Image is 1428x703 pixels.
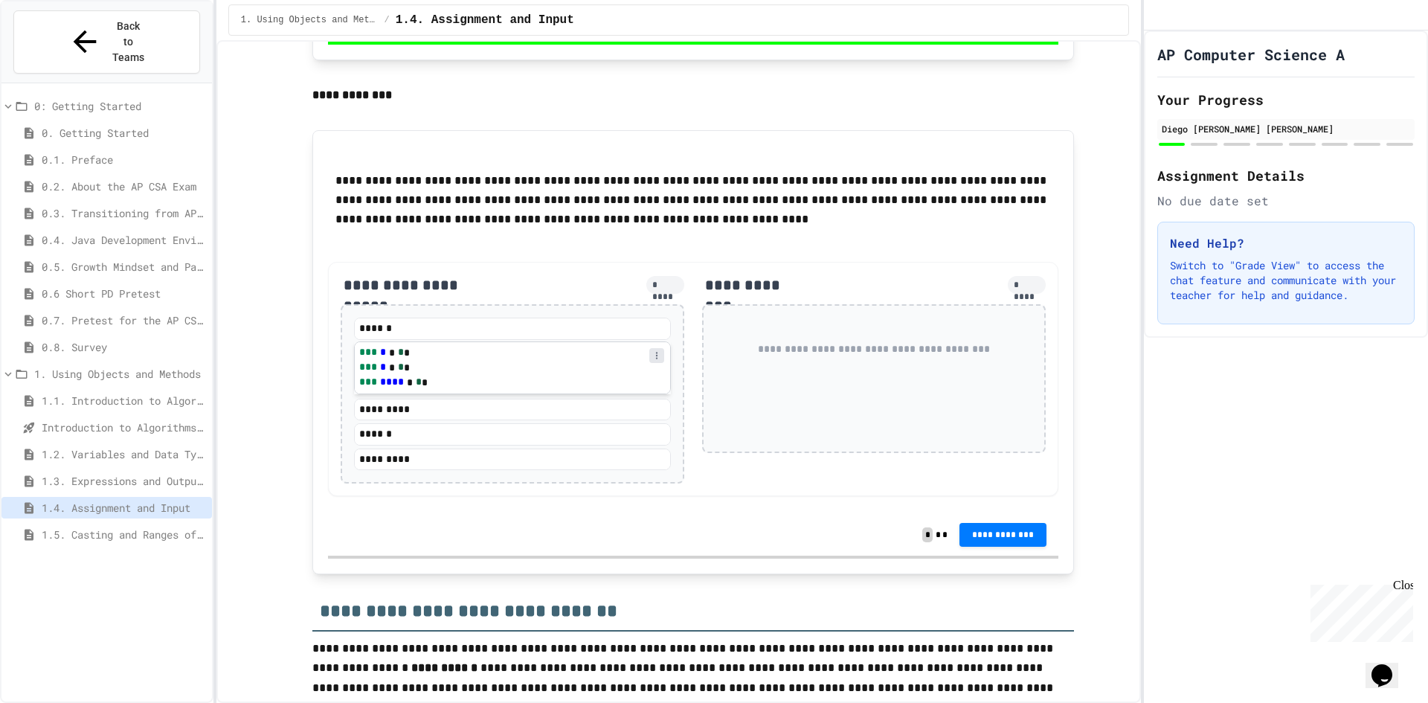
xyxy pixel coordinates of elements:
[1366,643,1413,688] iframe: chat widget
[42,527,206,542] span: 1.5. Casting and Ranges of Values
[1157,192,1415,210] div: No due date set
[42,179,206,194] span: 0.2. About the AP CSA Exam
[13,10,200,74] button: Back to Teams
[42,339,206,355] span: 0.8. Survey
[42,205,206,221] span: 0.3. Transitioning from AP CSP to AP CSA
[42,259,206,275] span: 0.5. Growth Mindset and Pair Programming
[42,473,206,489] span: 1.3. Expressions and Output [New]
[1305,579,1413,642] iframe: chat widget
[42,393,206,408] span: 1.1. Introduction to Algorithms, Programming, and Compilers
[6,6,103,94] div: Chat with us now!Close
[1170,258,1402,303] p: Switch to "Grade View" to access the chat feature and communicate with your teacher for help and ...
[34,98,206,114] span: 0: Getting Started
[42,500,206,516] span: 1.4. Assignment and Input
[241,14,379,26] span: 1. Using Objects and Methods
[42,446,206,462] span: 1.2. Variables and Data Types
[42,312,206,328] span: 0.7. Pretest for the AP CSA Exam
[1170,234,1402,252] h3: Need Help?
[42,232,206,248] span: 0.4. Java Development Environments
[1157,44,1345,65] h1: AP Computer Science A
[1162,122,1410,135] div: Diego [PERSON_NAME] [PERSON_NAME]
[396,11,574,29] span: 1.4. Assignment and Input
[1157,165,1415,186] h2: Assignment Details
[42,125,206,141] span: 0. Getting Started
[42,286,206,301] span: 0.6 Short PD Pretest
[34,366,206,382] span: 1. Using Objects and Methods
[42,152,206,167] span: 0.1. Preface
[1157,89,1415,110] h2: Your Progress
[385,14,390,26] span: /
[111,19,146,65] span: Back to Teams
[42,420,206,435] span: Introduction to Algorithms, Programming, and Compilers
